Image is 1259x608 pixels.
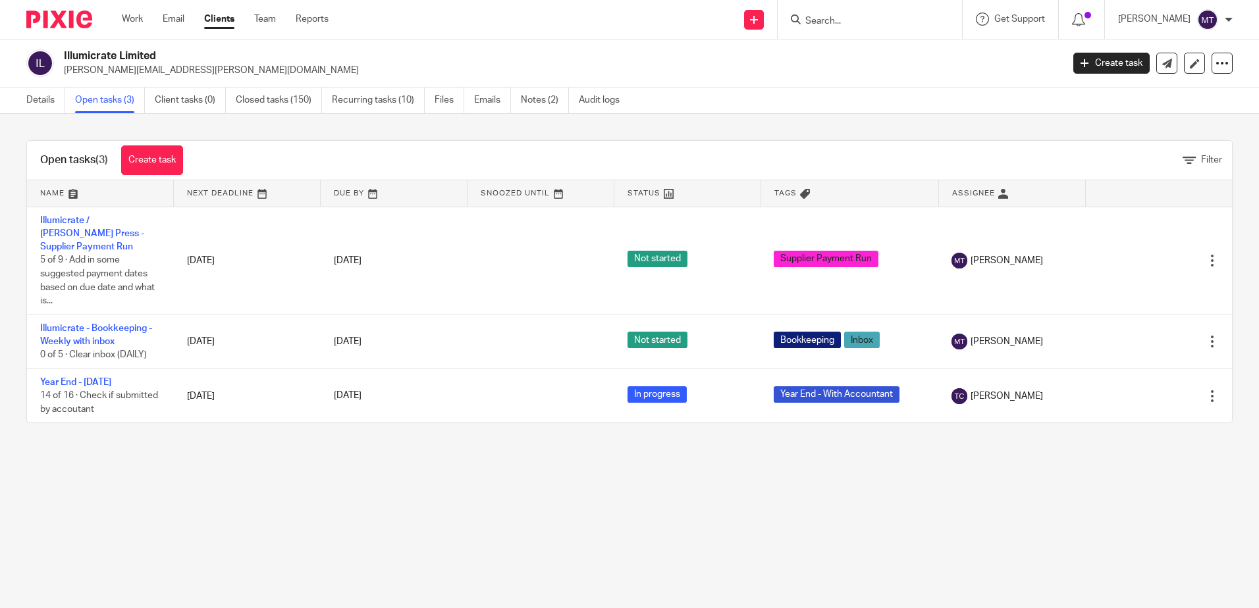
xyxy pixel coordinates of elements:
[804,16,923,28] input: Search
[971,254,1043,267] span: [PERSON_NAME]
[121,145,183,175] a: Create task
[155,88,226,113] a: Client tasks (0)
[332,88,425,113] a: Recurring tasks (10)
[64,49,855,63] h2: Illumicrate Limited
[628,251,687,267] span: Not started
[435,88,464,113] a: Files
[774,190,797,197] span: Tags
[579,88,629,113] a: Audit logs
[1118,13,1191,26] p: [PERSON_NAME]
[334,392,362,401] span: [DATE]
[521,88,569,113] a: Notes (2)
[951,253,967,268] img: svg%3E
[951,388,967,404] img: svg%3E
[296,13,329,26] a: Reports
[204,13,234,26] a: Clients
[774,251,878,267] span: Supplier Payment Run
[1201,155,1222,165] span: Filter
[40,351,147,360] span: 0 of 5 · Clear inbox (DAILY)
[1197,9,1218,30] img: svg%3E
[64,64,1054,77] p: [PERSON_NAME][EMAIL_ADDRESS][PERSON_NAME][DOMAIN_NAME]
[334,337,362,346] span: [DATE]
[334,256,362,265] span: [DATE]
[174,368,321,422] td: [DATE]
[1073,53,1150,74] a: Create task
[971,335,1043,348] span: [PERSON_NAME]
[26,11,92,28] img: Pixie
[474,88,511,113] a: Emails
[40,256,155,306] span: 5 of 9 · Add in some suggested payment dates based on due date and what is...
[26,88,65,113] a: Details
[40,392,158,415] span: 14 of 16 · Check if submitted by accoutant
[844,332,880,348] span: Inbox
[628,332,687,348] span: Not started
[75,88,145,113] a: Open tasks (3)
[26,49,54,77] img: svg%3E
[628,190,660,197] span: Status
[174,207,321,315] td: [DATE]
[994,14,1045,24] span: Get Support
[951,334,967,349] img: svg%3E
[40,378,111,387] a: Year End - [DATE]
[163,13,184,26] a: Email
[40,153,108,167] h1: Open tasks
[628,386,687,403] span: In progress
[95,155,108,165] span: (3)
[236,88,322,113] a: Closed tasks (150)
[254,13,276,26] a: Team
[774,386,899,403] span: Year End - With Accountant
[774,332,841,348] span: Bookkeeping
[174,315,321,368] td: [DATE]
[40,216,144,252] a: Illumicrate / [PERSON_NAME] Press - Supplier Payment Run
[122,13,143,26] a: Work
[40,324,152,346] a: Illumicrate - Bookkeeping - Weekly with inbox
[971,390,1043,403] span: [PERSON_NAME]
[481,190,550,197] span: Snoozed Until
